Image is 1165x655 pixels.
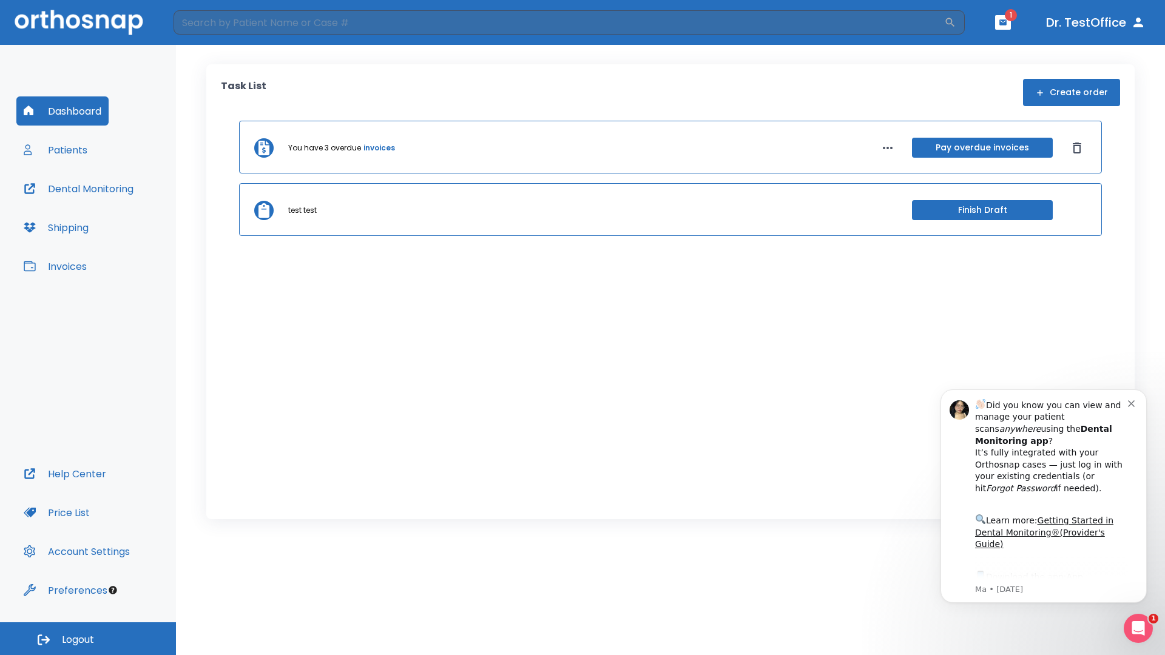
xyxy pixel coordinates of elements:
[16,213,96,242] button: Shipping
[922,374,1165,649] iframe: Intercom notifications message
[16,537,137,566] button: Account Settings
[62,633,94,647] span: Logout
[16,174,141,203] button: Dental Monitoring
[1005,9,1017,21] span: 1
[16,96,109,126] button: Dashboard
[288,143,361,153] p: You have 3 overdue
[912,200,1053,220] button: Finish Draft
[174,10,944,35] input: Search by Patient Name or Case #
[363,143,395,153] a: invoices
[16,498,97,527] button: Price List
[1067,138,1087,158] button: Dismiss
[16,576,115,605] button: Preferences
[288,205,317,216] p: test test
[912,138,1053,158] button: Pay overdue invoices
[1124,614,1153,643] iframe: Intercom live chat
[16,459,113,488] button: Help Center
[16,135,95,164] button: Patients
[221,79,266,106] p: Task List
[1041,12,1150,33] button: Dr. TestOffice
[1023,79,1120,106] button: Create order
[107,585,118,596] div: Tooltip anchor
[1149,614,1158,623] span: 1
[16,252,94,281] button: Invoices
[15,10,143,35] img: Orthosnap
